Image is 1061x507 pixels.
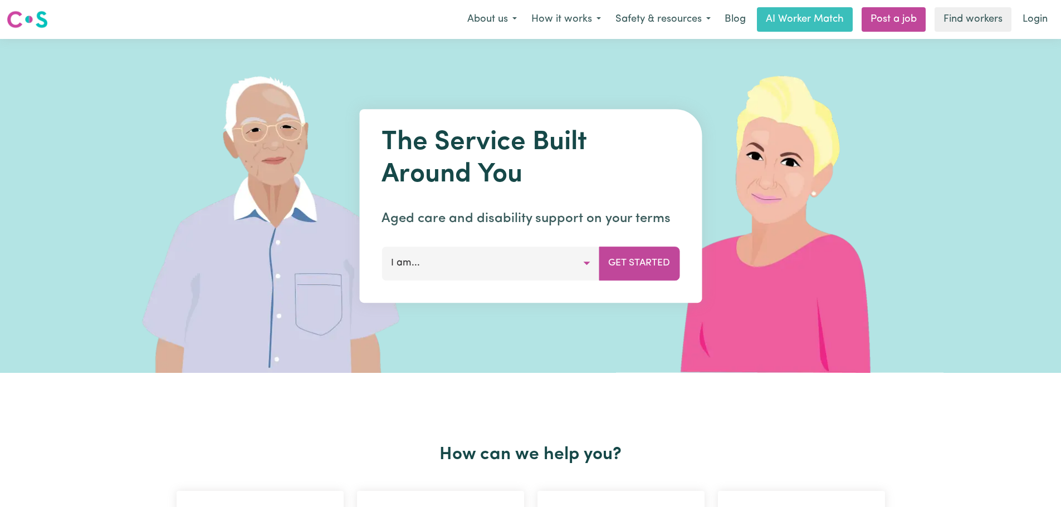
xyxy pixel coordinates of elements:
button: I am... [382,247,599,280]
a: Blog [718,7,752,32]
a: Login [1016,7,1054,32]
a: Find workers [935,7,1011,32]
a: Careseekers logo [7,7,48,32]
a: AI Worker Match [757,7,853,32]
a: Post a job [862,7,926,32]
button: Safety & resources [608,8,718,31]
h1: The Service Built Around You [382,127,679,191]
img: Careseekers logo [7,9,48,29]
button: About us [460,8,524,31]
p: Aged care and disability support on your terms [382,209,679,229]
button: Get Started [599,247,679,280]
button: How it works [524,8,608,31]
h2: How can we help you? [170,444,892,465]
